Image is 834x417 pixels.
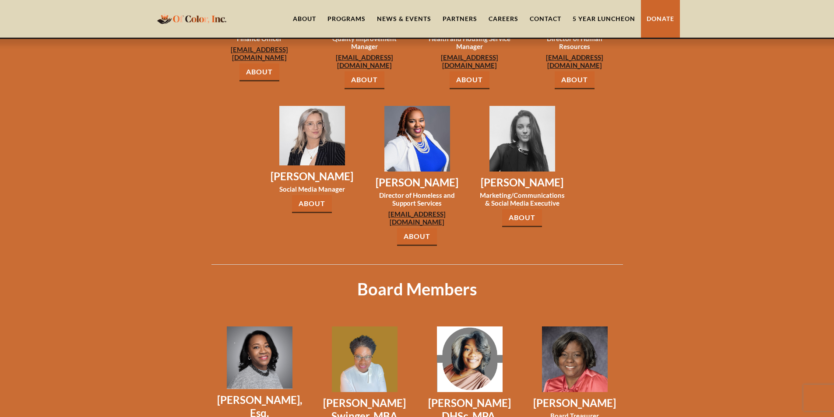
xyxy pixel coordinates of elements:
[270,170,355,183] h3: [PERSON_NAME]
[322,53,407,69] a: [EMAIL_ADDRESS][DOMAIN_NAME]
[532,53,617,69] a: [EMAIL_ADDRESS][DOMAIN_NAME]
[270,185,355,193] h3: Social Media Manager
[532,396,617,410] h3: [PERSON_NAME]
[480,176,565,189] h3: [PERSON_NAME]
[375,176,460,189] h3: [PERSON_NAME]
[322,35,407,50] h3: Quality Improvement Manager
[155,8,229,29] a: home
[397,228,437,246] a: About
[450,71,489,89] a: About
[375,210,460,226] a: [EMAIL_ADDRESS][DOMAIN_NAME]
[327,14,366,23] div: Programs
[375,191,460,207] h3: Director of Homeless and Support Services
[427,53,512,69] a: [EMAIL_ADDRESS][DOMAIN_NAME]
[502,209,542,227] a: About
[555,71,595,89] a: About
[532,35,617,50] h3: Director of Human Resources
[292,195,332,213] a: About
[480,191,565,207] h3: Marketing/Communications & Social Media Executive
[217,46,302,61] a: [EMAIL_ADDRESS][DOMAIN_NAME]
[427,35,512,50] h3: Health and Housing Service Manager
[211,264,623,298] h1: Board Members
[239,63,279,81] a: About
[345,71,384,89] a: About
